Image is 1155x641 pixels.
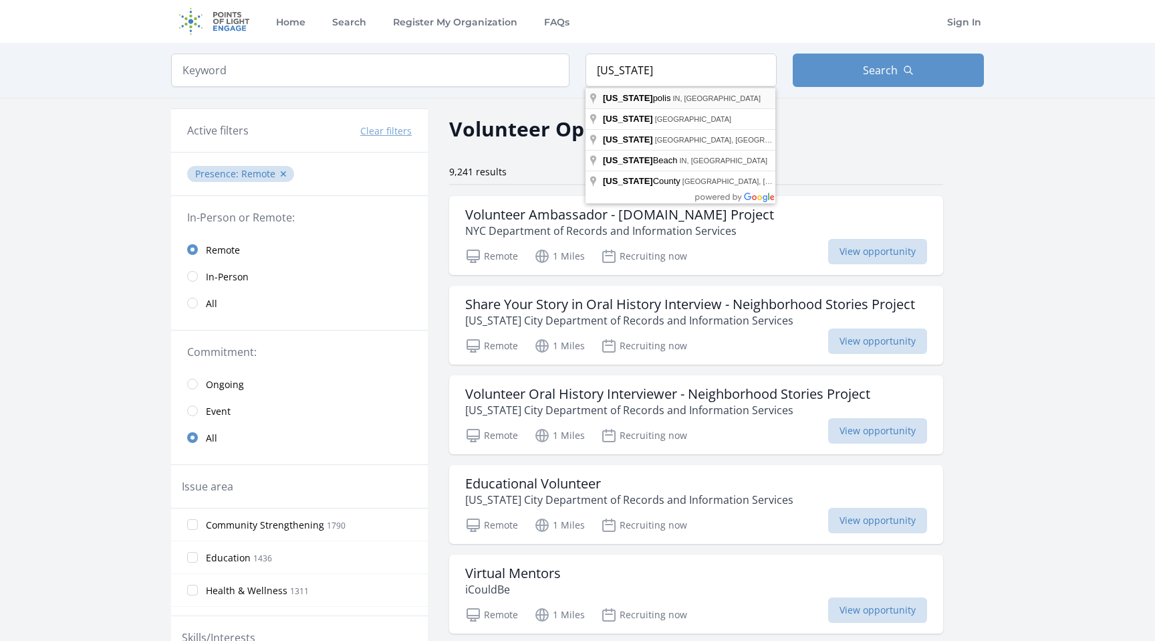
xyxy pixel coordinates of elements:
[465,338,518,354] p: Remote
[828,598,927,623] span: View opportunity
[171,236,428,263] a: Remote
[171,424,428,451] a: All
[601,517,687,533] p: Recruiting now
[187,209,412,225] legend: In-Person or Remote:
[465,248,518,264] p: Remote
[206,297,217,310] span: All
[206,405,231,418] span: Event
[655,115,732,123] span: [GEOGRAPHIC_DATA]
[206,551,251,565] span: Education
[206,432,217,445] span: All
[586,54,777,87] input: Location
[206,519,324,532] span: Community Strengthening
[465,312,915,329] p: [US_STATE] City Department of Records and Information Services
[171,263,428,290] a: In-Person
[603,93,653,103] span: [US_STATE]
[206,270,249,284] span: In-Person
[182,478,233,494] legend: Issue area
[601,607,687,623] p: Recruiting now
[465,517,518,533] p: Remote
[449,375,943,454] a: Volunteer Oral History Interviewer - Neighborhood Stories Project [US_STATE] City Department of R...
[465,386,870,402] h3: Volunteer Oral History Interviewer - Neighborhood Stories Project
[449,165,507,178] span: 9,241 results
[603,134,653,145] span: [US_STATE]
[603,114,653,124] span: [US_STATE]
[171,397,428,424] a: Event
[206,584,287,598] span: Health & Wellness
[601,428,687,444] p: Recruiting now
[327,520,346,531] span: 1790
[534,517,585,533] p: 1 Miles
[171,54,569,87] input: Keyword
[171,371,428,397] a: Ongoing
[828,239,927,264] span: View opportunity
[465,207,774,223] h3: Volunteer Ambassador - [DOMAIN_NAME] Project
[290,585,309,597] span: 1311
[187,585,198,596] input: Health & Wellness 1311
[465,476,793,492] h3: Educational Volunteer
[793,54,984,87] button: Search
[465,607,518,623] p: Remote
[279,167,287,181] button: ✕
[187,122,249,139] h3: Active filters
[206,378,244,391] span: Ongoing
[828,329,927,354] span: View opportunity
[206,244,240,257] span: Remote
[603,176,682,186] span: County
[863,62,898,78] span: Search
[682,177,840,185] span: [GEOGRAPHIC_DATA], [GEOGRAPHIC_DATA]
[828,418,927,444] span: View opportunity
[655,136,812,144] span: [GEOGRAPHIC_DATA], [GEOGRAPHIC_DATA]
[672,94,761,102] span: IN, [GEOGRAPHIC_DATA]
[253,553,272,564] span: 1436
[449,196,943,275] a: Volunteer Ambassador - [DOMAIN_NAME] Project NYC Department of Records and Information Services R...
[449,465,943,544] a: Educational Volunteer [US_STATE] City Department of Records and Information Services Remote 1 Mil...
[449,286,943,365] a: Share Your Story in Oral History Interview - Neighborhood Stories Project [US_STATE] City Departm...
[680,157,768,165] span: IN, [GEOGRAPHIC_DATA]
[465,296,915,312] h3: Share Your Story in Oral History Interview - Neighborhood Stories Project
[171,290,428,316] a: All
[601,338,687,354] p: Recruiting now
[195,167,241,180] span: Presence :
[187,519,198,530] input: Community Strengthening 1790
[465,428,518,444] p: Remote
[465,492,793,508] p: [US_STATE] City Department of Records and Information Services
[601,248,687,264] p: Recruiting now
[241,167,275,180] span: Remote
[187,344,412,360] legend: Commitment:
[603,93,672,103] span: polis
[828,508,927,533] span: View opportunity
[360,124,412,138] button: Clear filters
[465,402,870,418] p: [US_STATE] City Department of Records and Information Services
[465,565,561,581] h3: Virtual Mentors
[603,155,653,165] span: [US_STATE]
[603,176,653,186] span: [US_STATE]
[449,114,697,144] h2: Volunteer Opportunities
[534,428,585,444] p: 1 Miles
[534,248,585,264] p: 1 Miles
[465,223,774,239] p: NYC Department of Records and Information Services
[534,338,585,354] p: 1 Miles
[465,581,561,598] p: iCouldBe
[449,555,943,634] a: Virtual Mentors iCouldBe Remote 1 Miles Recruiting now View opportunity
[534,607,585,623] p: 1 Miles
[187,552,198,563] input: Education 1436
[603,155,680,165] span: Beach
